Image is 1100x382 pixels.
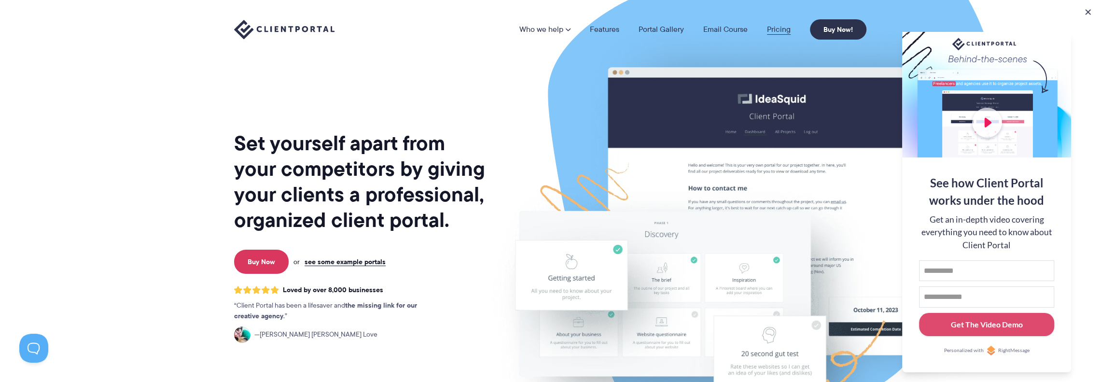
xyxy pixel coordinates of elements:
a: Buy Now! [810,19,866,40]
strong: the missing link for our creative agency [234,300,417,321]
a: Personalized withRightMessage [919,346,1054,355]
a: Portal Gallery [639,26,684,33]
span: RightMessage [998,347,1030,354]
a: Email Course [703,26,748,33]
div: Get The Video Demo [951,319,1023,330]
span: or [293,257,300,266]
a: Who we help [519,26,571,33]
a: Pricing [767,26,791,33]
span: [PERSON_NAME] [PERSON_NAME] Love [254,329,377,340]
div: See how Client Portal works under the hood [919,174,1054,209]
a: Features [590,26,619,33]
a: Buy Now [234,250,289,274]
h1: Set yourself apart from your competitors by giving your clients a professional, organized client ... [234,130,487,233]
div: Get an in-depth video covering everything you need to know about Client Portal [919,213,1054,252]
p: Client Portal has been a lifesaver and . [234,300,437,322]
span: Personalized with [944,347,983,354]
button: Get The Video Demo [919,313,1054,337]
img: Personalized with RightMessage [986,346,996,355]
a: see some example portals [305,257,386,266]
iframe: Toggle Customer Support [19,334,48,363]
span: Loved by over 8,000 businesses [283,286,383,294]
